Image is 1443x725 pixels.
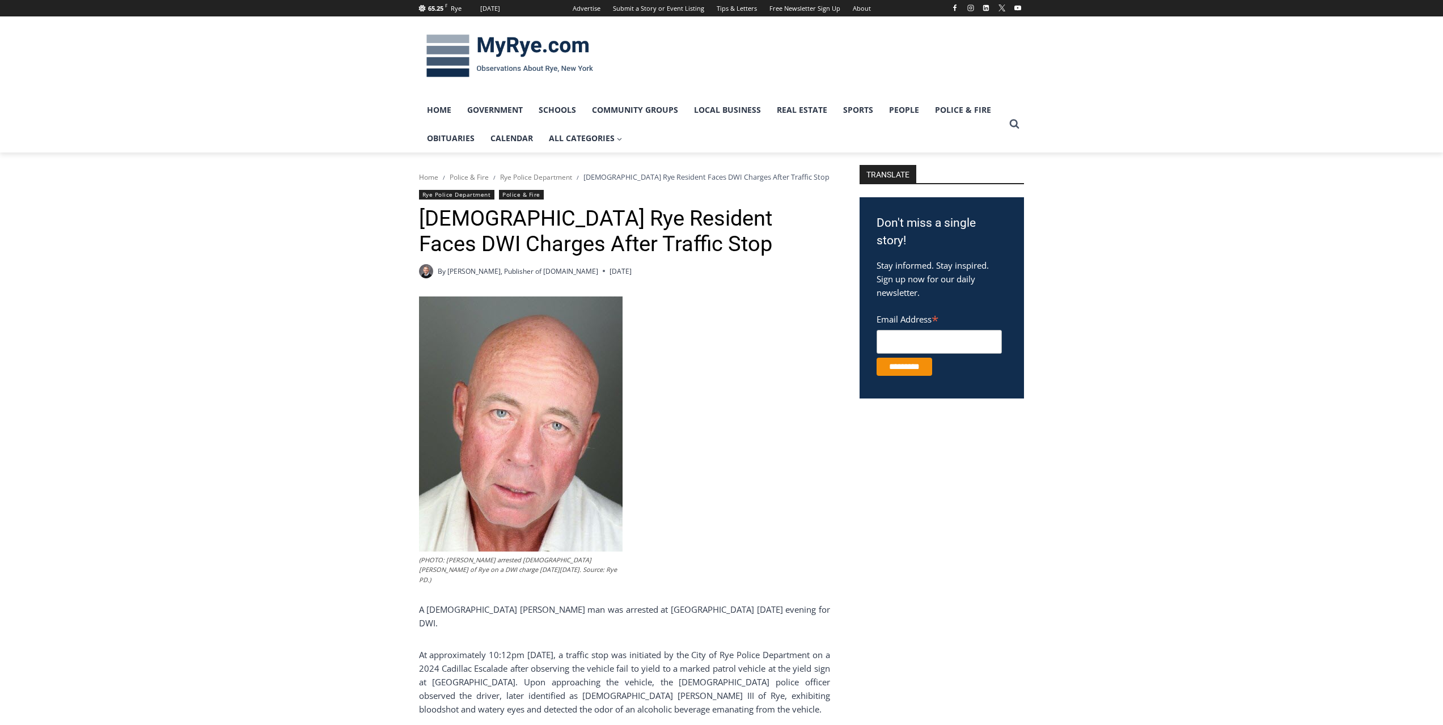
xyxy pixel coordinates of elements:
nav: Primary Navigation [419,96,1004,153]
span: / [493,173,496,181]
img: MyRye.com [419,27,600,86]
h1: [DEMOGRAPHIC_DATA] Rye Resident Faces DWI Charges After Traffic Stop [419,206,830,257]
span: / [577,173,579,181]
div: [DATE] [480,3,500,14]
span: / [443,173,445,181]
span: F [445,2,447,9]
a: Police & Fire [927,96,999,124]
div: Rye [451,3,462,14]
span: [DEMOGRAPHIC_DATA] Rye Resident Faces DWI Charges After Traffic Stop [583,172,830,182]
span: By [438,266,446,277]
a: YouTube [1011,1,1025,15]
a: Rye Police Department [419,190,494,200]
span: 65.25 [428,4,443,12]
a: Home [419,96,459,124]
label: Email Address [877,308,1002,328]
p: A [DEMOGRAPHIC_DATA] [PERSON_NAME] man was arrested at [GEOGRAPHIC_DATA] [DATE] evening for DWI. [419,603,830,630]
a: Rye Police Department [500,172,572,182]
a: Calendar [483,124,541,152]
span: All Categories [549,132,623,145]
a: Police & Fire [450,172,489,182]
a: Local Business [686,96,769,124]
a: Linkedin [979,1,993,15]
a: Facebook [948,1,962,15]
a: Obituaries [419,124,483,152]
time: [DATE] [610,266,632,277]
a: X [995,1,1009,15]
a: Police & Fire [499,190,544,200]
p: Stay informed. Stay inspired. Sign up now for our daily newsletter. [877,258,1007,299]
a: Home [419,172,438,182]
a: Sports [835,96,881,124]
a: Real Estate [769,96,835,124]
img: (PHOTO: Rye PD arrested 56 year old Thomas M. Davitt III of Rye on a DWI charge on Friday, August... [419,296,623,552]
a: Instagram [964,1,977,15]
a: Schools [531,96,584,124]
a: Government [459,96,531,124]
a: Community Groups [584,96,686,124]
h3: Don't miss a single story! [877,214,1007,250]
figcaption: (PHOTO: [PERSON_NAME] arrested [DEMOGRAPHIC_DATA] [PERSON_NAME] of Rye on a DWI charge [DATE][DAT... [419,555,623,585]
a: Author image [419,264,433,278]
a: All Categories [541,124,630,152]
nav: Breadcrumbs [419,171,830,183]
p: At approximately 10:12pm [DATE], a traffic stop was initiated by the City of Rye Police Departmen... [419,648,830,716]
strong: TRANSLATE [860,165,916,183]
button: View Search Form [1004,114,1025,134]
a: People [881,96,927,124]
a: [PERSON_NAME], Publisher of [DOMAIN_NAME] [447,266,598,276]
